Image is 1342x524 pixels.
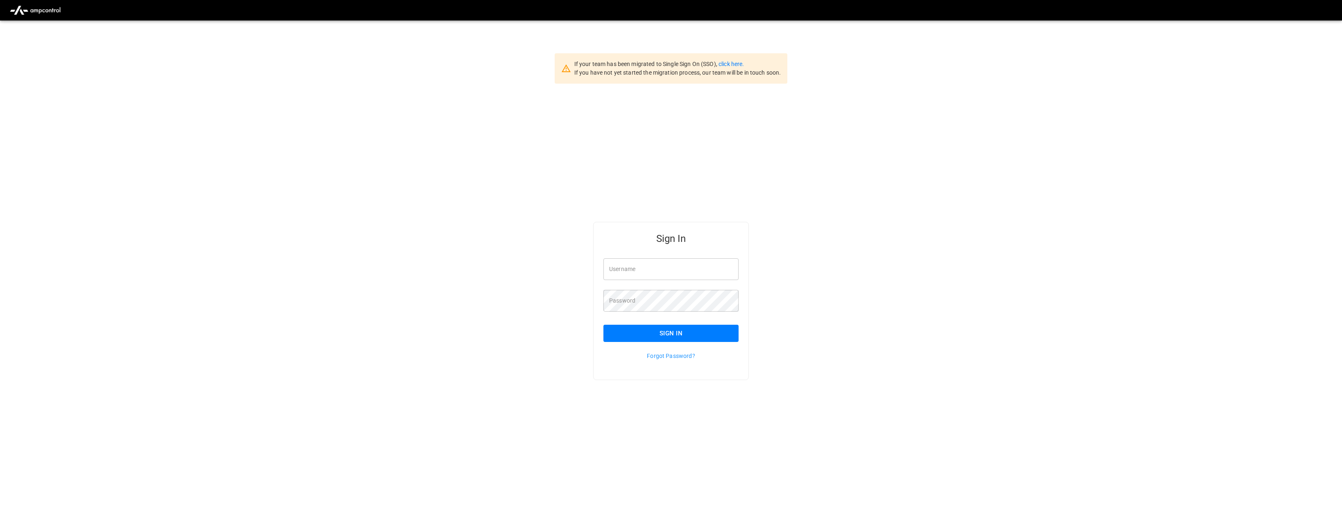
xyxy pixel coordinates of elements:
[603,325,739,342] button: Sign In
[603,352,739,360] p: Forgot Password?
[7,2,64,18] img: ampcontrol.io logo
[603,232,739,245] h5: Sign In
[574,69,781,76] span: If you have not yet started the migration process, our team will be in touch soon.
[574,61,719,67] span: If your team has been migrated to Single Sign On (SSO),
[719,61,744,67] a: click here.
